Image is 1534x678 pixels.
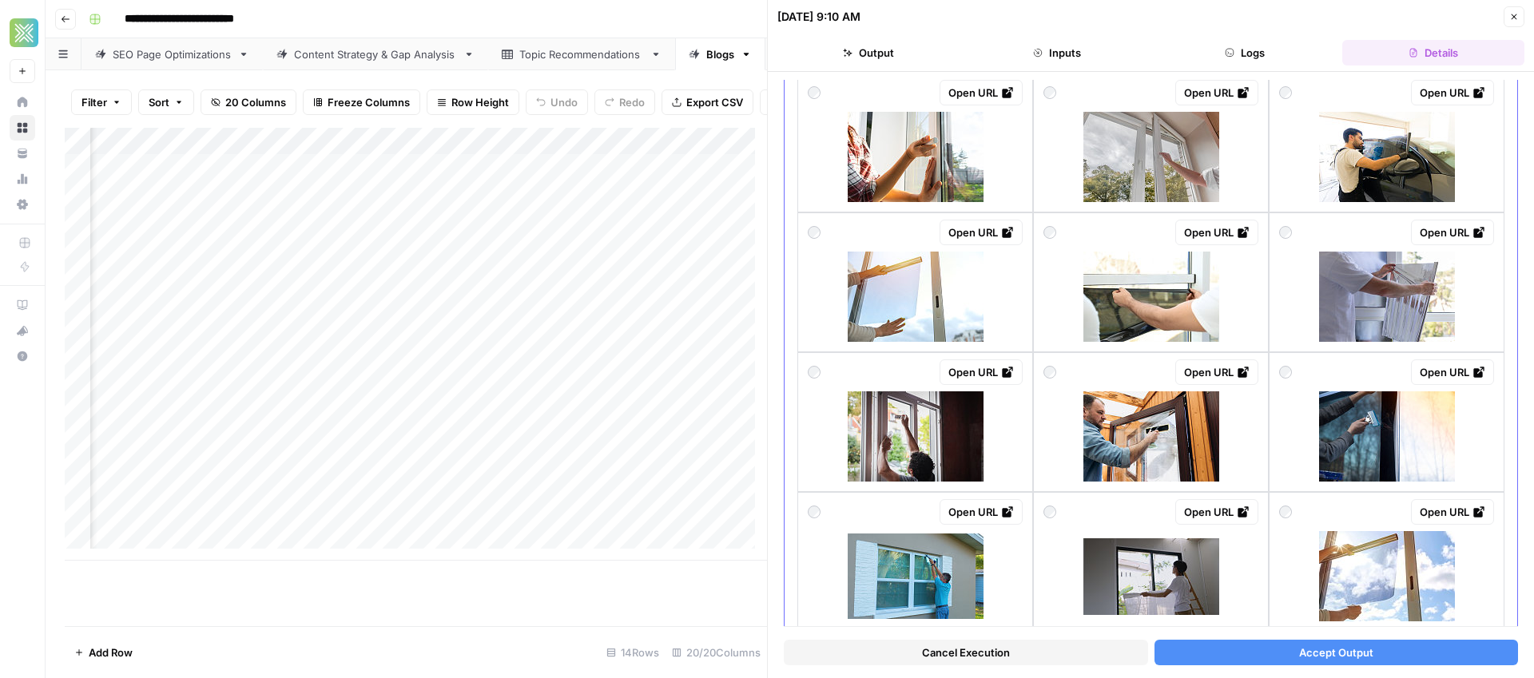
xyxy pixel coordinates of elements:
[10,18,38,47] img: Xponent21 Logo
[149,94,169,110] span: Sort
[10,115,35,141] a: Browse
[201,89,296,115] button: 20 Columns
[706,46,734,62] div: Blogs
[948,85,1014,101] div: Open URL
[1083,391,1219,482] img: man-cleaning-glass-window-with-squeegee.jpg
[10,89,35,115] a: Home
[1319,531,1455,621] img: tinted-glass-in-the-house.jpg
[1420,504,1485,520] div: Open URL
[550,94,578,110] span: Undo
[328,94,410,110] span: Freeze Columns
[619,94,645,110] span: Redo
[1342,40,1524,65] button: Details
[10,192,35,217] a: Settings
[488,38,675,70] a: Topic Recommendations
[451,94,509,110] span: Row Height
[1175,499,1258,525] a: Open URL
[1154,40,1337,65] button: Logs
[848,533,984,619] img: homeowner-caulking-window-weatherproofing-home-against-rain-and-storms.jpg
[848,252,984,342] img: tinted-glass-in-the-house.jpg
[1083,112,1219,202] img: woman-hand-open-pvc-window-with-double-glazing-room-ventilation-concept.jpg
[10,318,35,343] button: What's new?
[65,640,142,665] button: Add Row
[1411,220,1494,245] a: Open URL
[1154,640,1519,665] button: Accept Output
[922,644,1010,660] span: Cancel Execution
[10,13,35,53] button: Workspace: Xponent21
[948,364,1014,380] div: Open URL
[1319,112,1455,202] img: specialist-installing-car-tint-on-vehicle-window-at-workshop.jpg
[1184,85,1250,101] div: Open URL
[526,89,588,115] button: Undo
[225,94,286,110] span: 20 Columns
[594,89,655,115] button: Redo
[777,40,960,65] button: Output
[1319,252,1455,342] img: man-holding-unrolled-windows-sun-protection-film.jpg
[138,89,194,115] button: Sort
[966,40,1148,65] button: Inputs
[600,640,666,665] div: 14 Rows
[1083,538,1219,615] img: asian-man-measures-a-window-to-install-curtains-and-uses-a-drill-to-drill-holes-to-install.jpg
[940,80,1023,105] a: Open URL
[294,46,457,62] div: Content Strategy & Gap Analysis
[784,640,1148,665] button: Cancel Execution
[948,224,1014,240] div: Open URL
[662,89,753,115] button: Export CSV
[666,640,767,665] div: 20/20 Columns
[1175,220,1258,245] a: Open URL
[1411,499,1494,525] a: Open URL
[519,46,644,62] div: Topic Recommendations
[940,359,1023,385] a: Open URL
[1411,80,1494,105] a: Open URL
[81,38,263,70] a: SEO Page Optimizations
[848,391,984,482] img: one-young-worker-cleans-the-window-glass-with-a-construction-knife.jpg
[848,112,984,202] img: the-hand-holds-the-handle-of-a-plastic-double-glazed-window-closing-and-opening-the-window.jpg
[113,46,232,62] div: SEO Page Optimizations
[1175,80,1258,105] a: Open URL
[10,166,35,192] a: Usage
[1319,391,1455,482] img: installation-of-window-film-in-the-office.jpg
[675,38,765,70] a: Blogs
[948,504,1014,520] div: Open URL
[1184,224,1250,240] div: Open URL
[1083,252,1219,342] img: professional-worker-tinting-window-with-foil-indoors-closeup.jpg
[1175,359,1258,385] a: Open URL
[1184,504,1250,520] div: Open URL
[777,9,860,25] div: [DATE] 9:10 AM
[10,141,35,166] a: Your Data
[303,89,420,115] button: Freeze Columns
[1420,85,1485,101] div: Open URL
[427,89,519,115] button: Row Height
[1420,364,1485,380] div: Open URL
[686,94,743,110] span: Export CSV
[940,499,1023,525] a: Open URL
[81,94,107,110] span: Filter
[1420,224,1485,240] div: Open URL
[89,644,133,660] span: Add Row
[10,319,34,343] div: What's new?
[10,292,35,318] a: AirOps Academy
[1299,644,1373,660] span: Accept Output
[71,89,132,115] button: Filter
[1184,364,1250,380] div: Open URL
[1411,359,1494,385] a: Open URL
[263,38,488,70] a: Content Strategy & Gap Analysis
[940,220,1023,245] a: Open URL
[10,343,35,369] button: Help + Support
